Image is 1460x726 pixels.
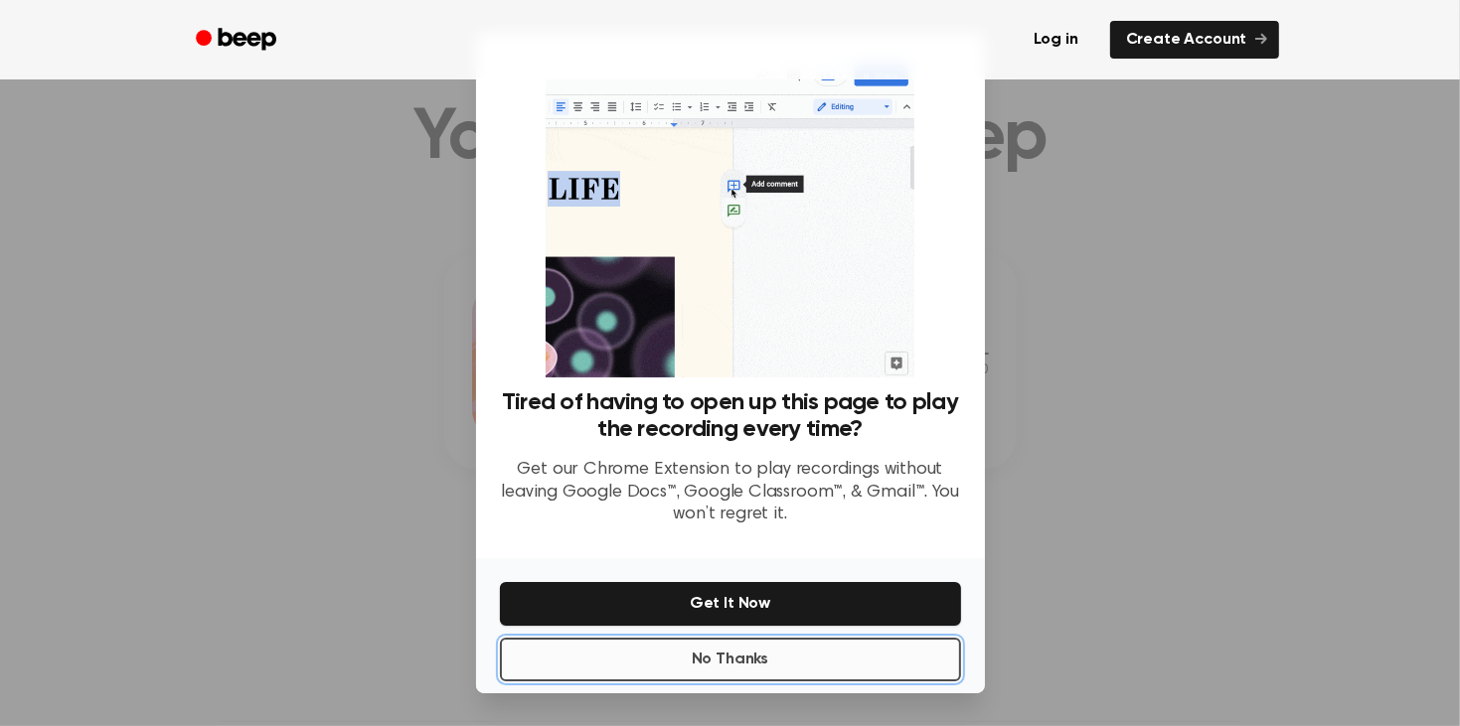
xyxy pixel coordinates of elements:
a: Log in [1014,17,1098,63]
a: Beep [182,21,294,60]
button: No Thanks [500,638,961,681]
img: Beep extension in action [546,57,914,377]
p: Get our Chrome Extension to play recordings without leaving Google Docs™, Google Classroom™, & Gm... [500,459,961,526]
button: Get It Now [500,582,961,626]
a: Create Account [1110,21,1279,59]
h3: Tired of having to open up this page to play the recording every time? [500,389,961,443]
